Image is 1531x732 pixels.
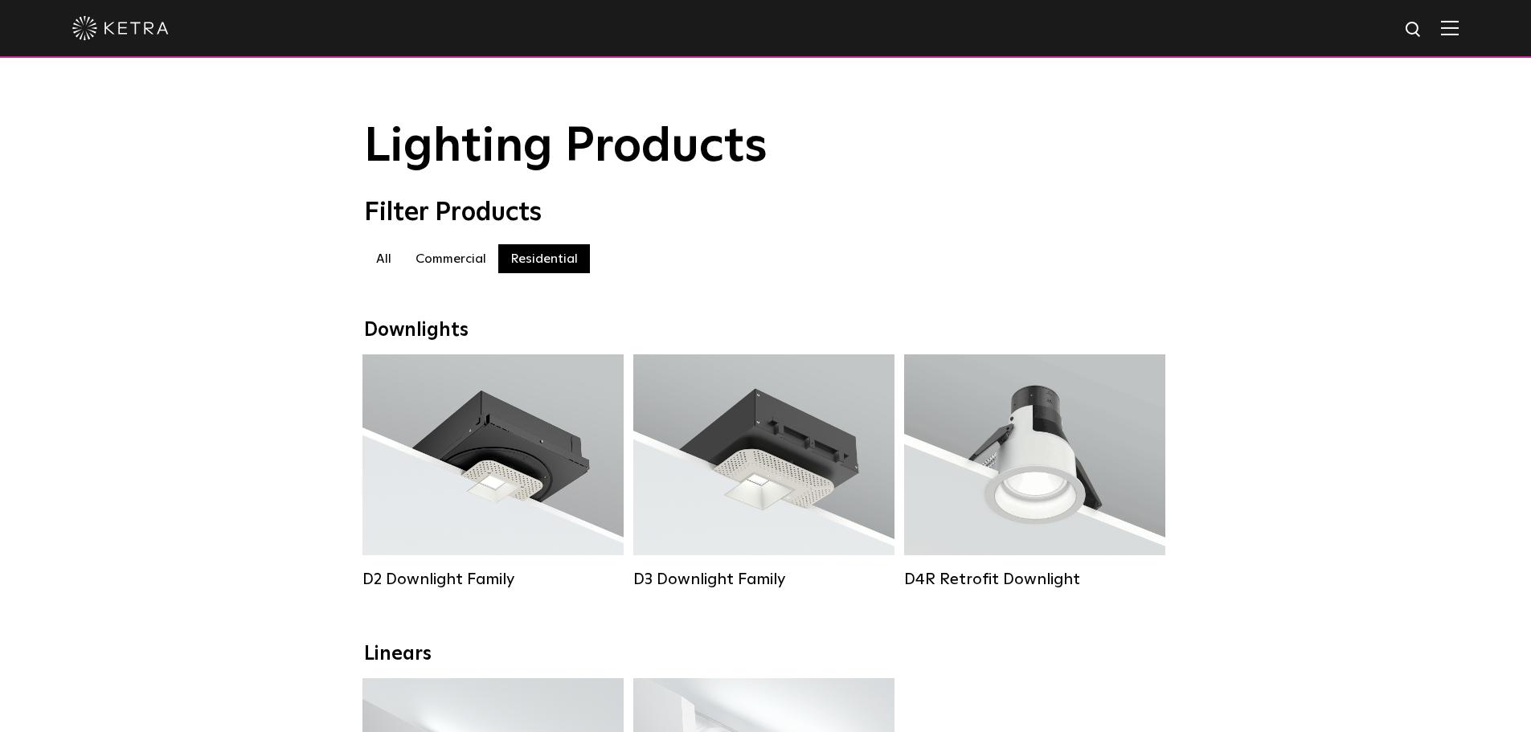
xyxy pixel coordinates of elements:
[362,354,624,589] a: D2 Downlight Family Lumen Output:1200Colors:White / Black / Gloss Black / Silver / Bronze / Silve...
[364,643,1168,666] div: Linears
[1441,20,1459,35] img: Hamburger%20Nav.svg
[633,354,894,589] a: D3 Downlight Family Lumen Output:700 / 900 / 1100Colors:White / Black / Silver / Bronze / Paintab...
[362,570,624,589] div: D2 Downlight Family
[1404,20,1424,40] img: search icon
[633,570,894,589] div: D3 Downlight Family
[904,570,1165,589] div: D4R Retrofit Downlight
[403,244,498,273] label: Commercial
[72,16,169,40] img: ketra-logo-2019-white
[364,198,1168,228] div: Filter Products
[364,319,1168,342] div: Downlights
[498,244,590,273] label: Residential
[364,244,403,273] label: All
[904,354,1165,589] a: D4R Retrofit Downlight Lumen Output:800Colors:White / BlackBeam Angles:15° / 25° / 40° / 60°Watta...
[364,123,768,171] span: Lighting Products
